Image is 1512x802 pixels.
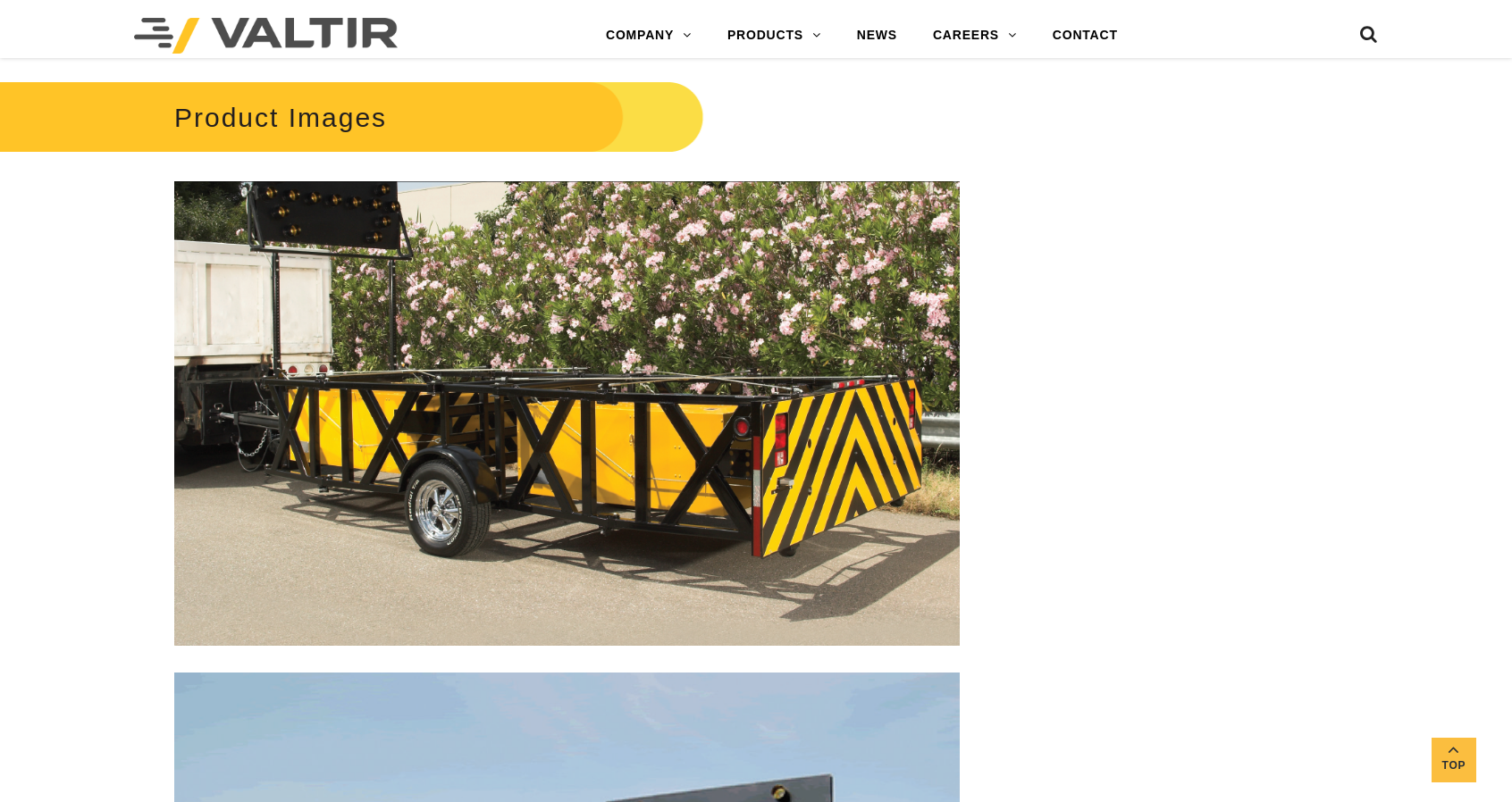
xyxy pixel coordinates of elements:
[1035,18,1136,54] a: CONTACT
[1432,756,1476,776] span: Top
[588,18,710,54] a: COMPANY
[839,18,915,54] a: NEWS
[134,18,398,54] img: Valtir
[710,18,839,54] a: PRODUCTS
[915,18,1035,54] a: CAREERS
[1432,738,1476,782] a: Top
